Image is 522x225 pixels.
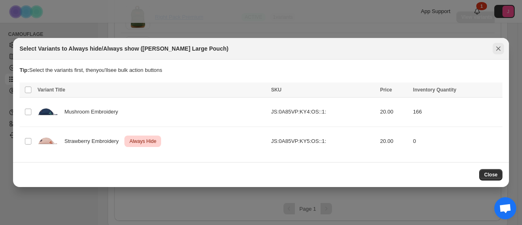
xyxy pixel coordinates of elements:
[128,136,158,146] span: Always Hide
[378,127,411,156] td: 20.00
[269,98,378,127] td: JS:0A85VP:KY4:OS::1:
[479,169,502,180] button: Close
[493,43,504,54] button: Close
[38,100,58,124] img: JS0A85VPKY4-FRONT_5133c8d3-1e8d-45da-8431-ebc67527efc6.png
[411,127,502,156] td: 0
[38,87,65,93] span: Variant Title
[484,172,498,178] span: Close
[411,98,502,127] td: 166
[269,127,378,156] td: JS:0A85VP:KY5:OS::1:
[378,98,411,127] td: 20.00
[380,87,392,93] span: Price
[20,66,502,74] p: Select the variants first, then you'll see bulk action buttons
[38,129,58,153] img: JS0A85VPKY5-FRONT_c4d5b64d-0fa8-43f8-aa08-5ba0982ecd3c.webp
[20,45,228,53] h2: Select Variants to Always hide/Always show ([PERSON_NAME] Large Pouch)
[271,87,281,93] span: SKU
[64,137,123,145] span: Strawberry Embroidery
[413,87,456,93] span: Inventory Quantity
[20,67,29,73] strong: Tip:
[494,197,516,219] a: Open chat
[64,108,122,116] span: Mushroom Embroidery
